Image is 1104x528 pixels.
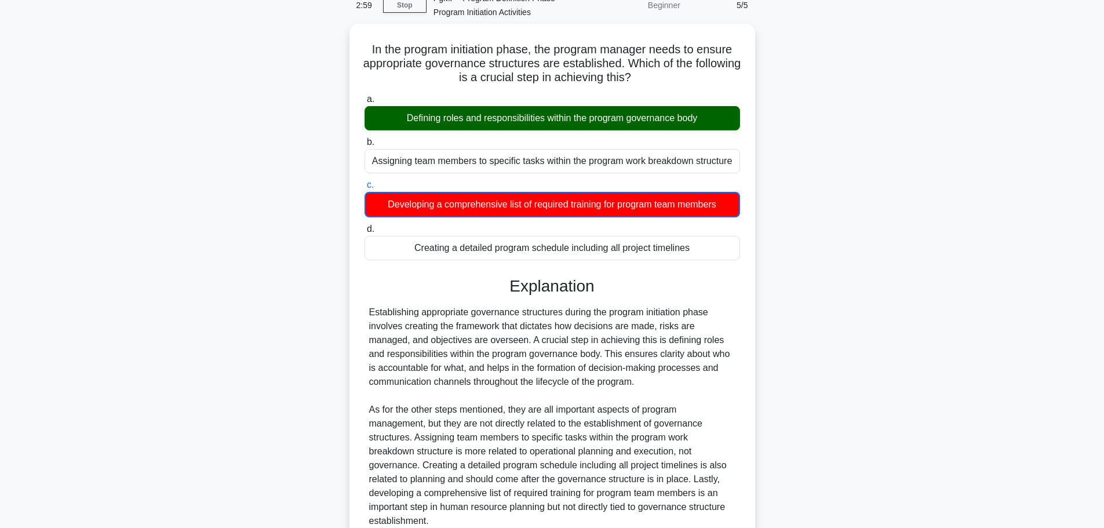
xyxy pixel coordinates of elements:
[369,305,735,528] div: Establishing appropriate governance structures during the program initiation phase involves creat...
[365,192,740,217] div: Developing a comprehensive list of required training for program team members
[365,149,740,173] div: Assigning team members to specific tasks within the program work breakdown structure
[363,42,741,85] h5: In the program initiation phase, the program manager needs to ensure appropriate governance struc...
[367,137,374,147] span: b.
[365,106,740,130] div: Defining roles and responsibilities within the program governance body
[367,180,374,190] span: c.
[371,276,733,296] h3: Explanation
[367,94,374,104] span: a.
[365,236,740,260] div: Creating a detailed program schedule including all project timelines
[367,224,374,234] span: d.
